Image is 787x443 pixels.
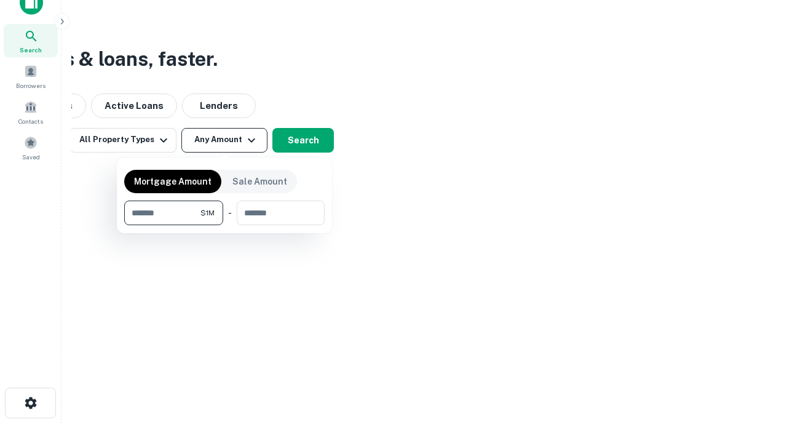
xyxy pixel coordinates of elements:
[232,175,287,188] p: Sale Amount
[228,201,232,225] div: -
[200,207,215,218] span: $1M
[134,175,212,188] p: Mortgage Amount
[726,345,787,404] iframe: Chat Widget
